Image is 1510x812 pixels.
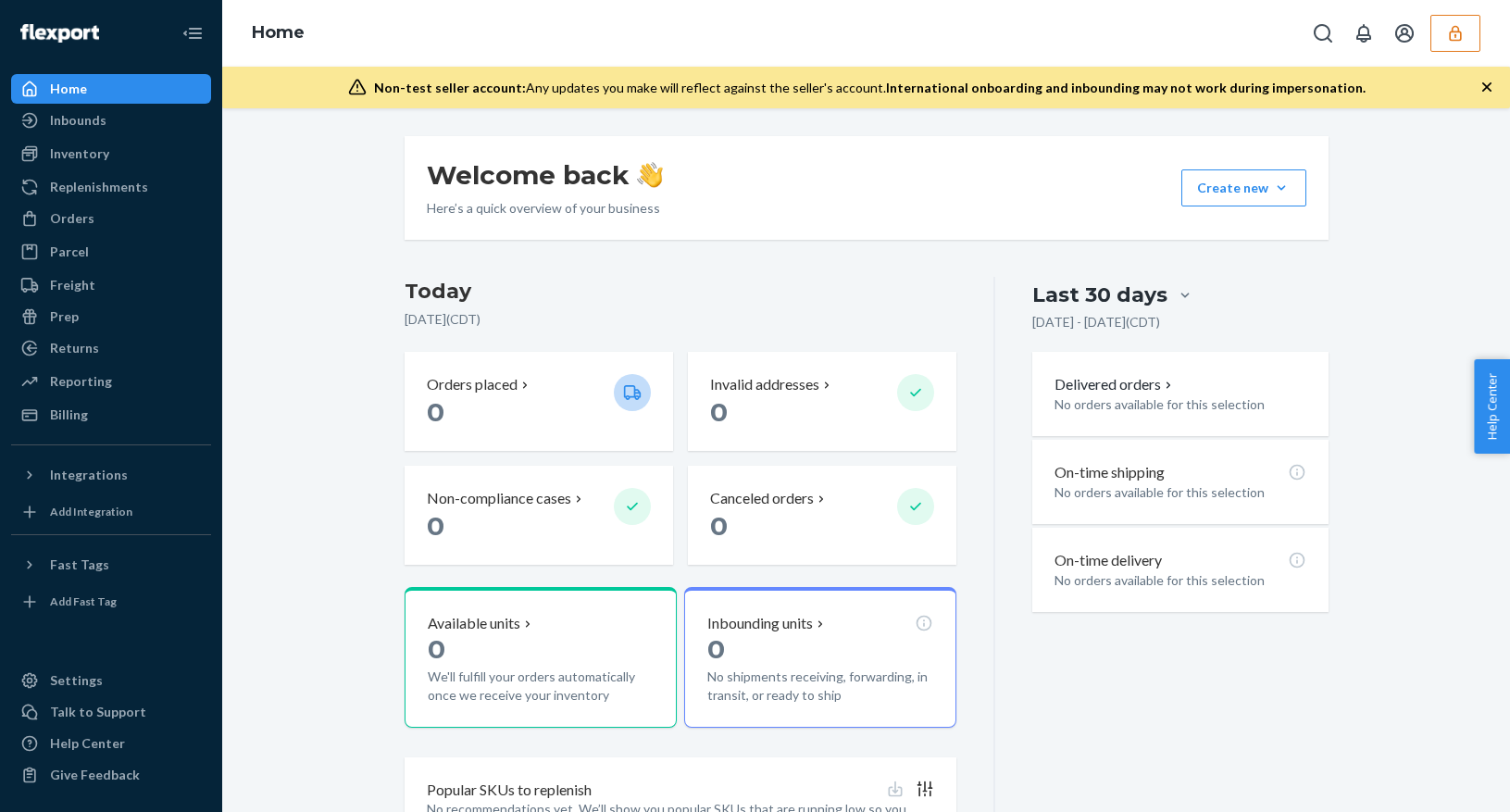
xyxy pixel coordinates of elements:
[237,6,319,60] ol: breadcrumbs
[252,22,305,43] a: Home
[11,697,211,727] button: Talk to Support
[405,310,957,329] p: [DATE] ( CDT )
[428,633,445,665] span: 0
[374,80,526,95] span: Non-test seller account:
[427,780,592,801] p: Popular SKUs to replenish
[427,488,571,509] p: Non-compliance cases
[427,199,663,218] p: Here’s a quick overview of your business
[427,374,518,395] p: Orders placed
[50,111,106,130] div: Inbounds
[707,668,933,705] p: No shipments receiving, forwarding, in transit, or ready to ship
[11,172,211,202] a: Replenishments
[11,760,211,790] button: Give Feedback
[707,633,725,665] span: 0
[1345,15,1382,52] button: Open notifications
[50,556,109,574] div: Fast Tags
[50,466,128,484] div: Integrations
[11,729,211,758] a: Help Center
[50,671,103,690] div: Settings
[11,333,211,363] a: Returns
[50,339,99,357] div: Returns
[710,510,728,542] span: 0
[50,703,146,721] div: Talk to Support
[50,406,88,424] div: Billing
[50,734,125,753] div: Help Center
[710,396,728,428] span: 0
[428,668,654,705] p: We'll fulfill your orders automatically once we receive your inventory
[50,178,148,196] div: Replenishments
[684,587,956,728] button: Inbounding units0No shipments receiving, forwarding, in transit, or ready to ship
[1032,313,1160,331] p: [DATE] - [DATE] ( CDT )
[405,352,673,451] button: Orders placed 0
[1055,550,1162,571] p: On-time delivery
[1304,15,1342,52] button: Open Search Box
[50,144,109,163] div: Inventory
[11,74,211,104] a: Home
[1474,359,1510,454] button: Help Center
[428,613,520,634] p: Available units
[11,139,211,169] a: Inventory
[1055,571,1305,590] p: No orders available for this selection
[688,352,956,451] button: Invalid addresses 0
[50,593,117,609] div: Add Fast Tag
[637,162,663,188] img: hand-wave emoji
[50,276,95,294] div: Freight
[11,666,211,695] a: Settings
[50,766,140,784] div: Give Feedback
[11,106,211,135] a: Inbounds
[11,204,211,233] a: Orders
[1055,483,1305,502] p: No orders available for this selection
[11,550,211,580] button: Fast Tags
[427,510,444,542] span: 0
[11,497,211,527] a: Add Integration
[50,209,94,228] div: Orders
[710,374,819,395] p: Invalid addresses
[11,460,211,490] button: Integrations
[1386,15,1423,52] button: Open account menu
[886,80,1366,95] span: International onboarding and inbounding may not work during impersonation.
[707,613,813,634] p: Inbounding units
[1032,281,1167,309] div: Last 30 days
[11,587,211,617] a: Add Fast Tag
[427,158,663,192] h1: Welcome back
[1055,395,1305,414] p: No orders available for this selection
[427,396,444,428] span: 0
[11,302,211,331] a: Prep
[1181,169,1306,206] button: Create new
[50,372,112,391] div: Reporting
[11,237,211,267] a: Parcel
[405,587,677,728] button: Available units0We'll fulfill your orders automatically once we receive your inventory
[11,270,211,300] a: Freight
[405,466,673,565] button: Non-compliance cases 0
[710,488,814,509] p: Canceled orders
[50,243,89,261] div: Parcel
[11,400,211,430] a: Billing
[1055,462,1165,483] p: On-time shipping
[11,367,211,396] a: Reporting
[20,24,99,43] img: Flexport logo
[374,79,1366,97] div: Any updates you make will reflect against the seller's account.
[50,307,79,326] div: Prep
[1390,756,1491,803] iframe: Opens a widget where you can chat to one of our agents
[174,15,211,52] button: Close Navigation
[405,277,957,306] h3: Today
[50,504,132,519] div: Add Integration
[688,466,956,565] button: Canceled orders 0
[50,80,87,98] div: Home
[1055,374,1176,395] button: Delivered orders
